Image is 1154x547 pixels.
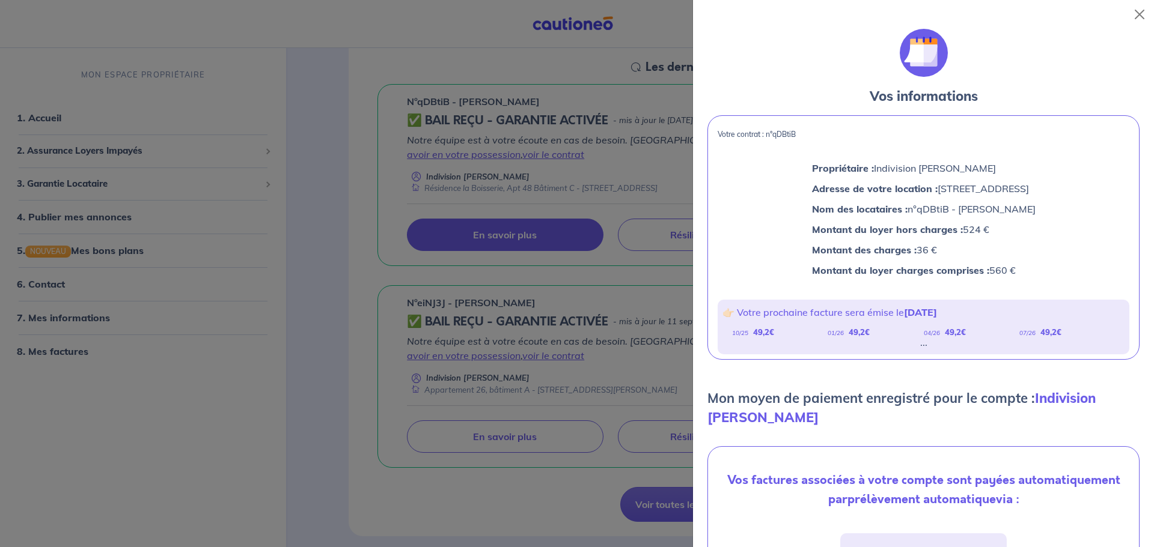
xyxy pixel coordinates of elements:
p: Vos factures associées à votre compte sont payées automatiquement par via : [718,471,1129,509]
em: 04/26 [924,329,940,337]
em: 07/26 [1019,329,1036,337]
p: 36 € [812,242,1036,258]
button: Close [1130,5,1149,24]
strong: 49,2 € [1040,327,1061,337]
img: illu_calendar.svg [900,29,948,77]
p: n°qDBtiB - [PERSON_NAME] [812,201,1036,217]
p: 524 € [812,222,1036,237]
strong: Montant du loyer hors charges : [812,223,963,235]
strong: Vos informations [870,88,978,104]
p: Votre contrat : n°qDBtiB [718,130,1129,139]
div: ... [920,340,927,345]
p: 👉🏻 Votre prochaine facture sera émise le [722,304,1125,320]
strong: [DATE] [904,306,937,318]
p: Indivision [PERSON_NAME] [812,160,1036,176]
p: [STREET_ADDRESS] [812,181,1036,196]
strong: 49,2 € [753,327,774,337]
strong: 49,2 € [945,327,966,337]
p: 560 € [812,262,1036,278]
strong: Adresse de votre location : [812,183,938,195]
strong: Montant des charges : [812,244,917,256]
p: Mon moyen de paiement enregistré pour le compte : [707,388,1140,427]
em: 01/26 [828,329,844,337]
strong: Propriétaire : [812,162,874,174]
strong: prélèvement automatique [847,491,996,508]
em: 10/25 [732,329,748,337]
strong: Nom des locataires : [812,203,908,215]
strong: 49,2 € [849,327,870,337]
strong: Montant du loyer charges comprises : [812,264,989,276]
